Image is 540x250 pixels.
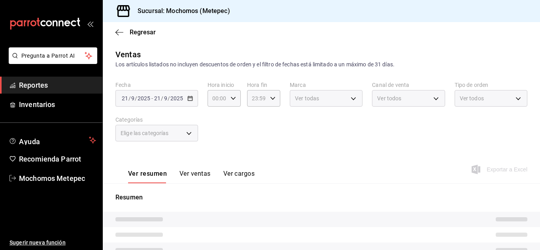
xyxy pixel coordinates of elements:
span: Mochomos Metepec [19,173,96,184]
div: Ventas [115,49,141,60]
span: Pregunta a Parrot AI [21,52,85,60]
label: Canal de venta [372,82,445,88]
input: -- [131,95,135,102]
a: Pregunta a Parrot AI [6,57,97,66]
input: ---- [170,95,183,102]
label: Tipo de orden [455,82,527,88]
input: -- [164,95,168,102]
span: Ayuda [19,135,86,145]
input: -- [121,95,128,102]
span: / [128,95,131,102]
span: Inventarios [19,99,96,110]
button: open_drawer_menu [87,21,93,27]
span: Ver todos [460,94,484,102]
span: Ver todas [295,94,319,102]
label: Hora inicio [208,82,241,88]
span: / [168,95,170,102]
button: Ver ventas [179,170,211,183]
button: Ver resumen [128,170,167,183]
span: Reportes [19,80,96,90]
label: Fecha [115,82,198,88]
h3: Sucursal: Mochomos (Metepec) [131,6,230,16]
span: Sugerir nueva función [9,239,96,247]
p: Resumen [115,193,527,202]
button: Ver cargos [223,170,255,183]
div: navigation tabs [128,170,255,183]
div: Los artículos listados no incluyen descuentos de orden y el filtro de fechas está limitado a un m... [115,60,527,69]
span: Elige las categorías [121,129,169,137]
span: / [135,95,137,102]
span: Recomienda Parrot [19,154,96,164]
label: Marca [290,82,363,88]
input: ---- [137,95,151,102]
label: Categorías [115,117,198,122]
label: Hora fin [247,82,280,88]
span: Regresar [130,28,156,36]
span: / [161,95,163,102]
span: - [151,95,153,102]
button: Regresar [115,28,156,36]
input: -- [154,95,161,102]
span: Ver todos [377,94,401,102]
button: Pregunta a Parrot AI [9,47,97,64]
